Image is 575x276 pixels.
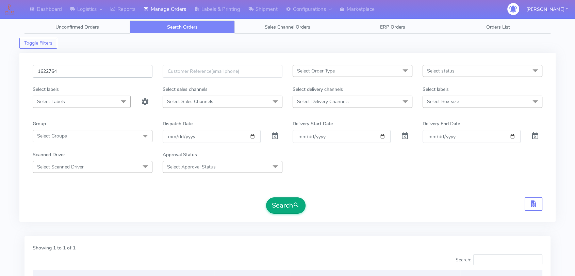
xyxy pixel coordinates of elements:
span: Select Box size [427,98,459,105]
label: Approval Status [163,151,197,158]
label: Dispatch Date [163,120,193,127]
span: Search Orders [167,24,198,30]
span: Select Scanned Driver [37,164,84,170]
label: Select delivery channels [293,86,343,93]
span: Orders List [486,24,510,30]
span: Sales Channel Orders [265,24,310,30]
span: Select Groups [37,133,67,139]
label: Delivery End Date [423,120,460,127]
span: Select status [427,68,455,74]
ul: Tabs [24,20,551,34]
label: Search: [455,254,542,265]
span: Select Labels [37,98,65,105]
span: Select Approval Status [167,164,216,170]
label: Scanned Driver [33,151,65,158]
span: Select Sales Channels [167,98,213,105]
label: Select sales channels [163,86,208,93]
button: [PERSON_NAME] [521,2,573,16]
label: Delivery Start Date [293,120,333,127]
input: Order Id [33,65,152,78]
span: Unconfirmed Orders [55,24,99,30]
label: Select labels [33,86,59,93]
button: Search [266,197,306,214]
input: Customer Reference(email,phone) [163,65,282,78]
label: Group [33,120,46,127]
span: ERP Orders [380,24,405,30]
input: Search: [473,254,542,265]
label: Showing 1 to 1 of 1 [33,244,76,251]
button: Toggle Filters [19,38,57,49]
span: Select Delivery Channels [297,98,349,105]
label: Select labels [423,86,449,93]
span: Select Order Type [297,68,335,74]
